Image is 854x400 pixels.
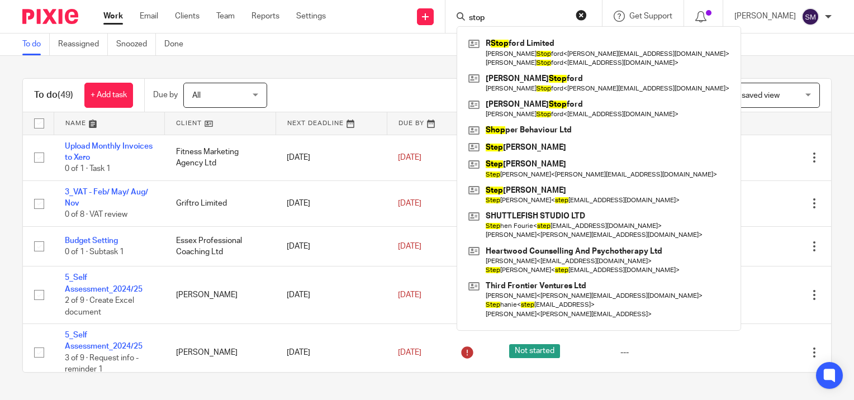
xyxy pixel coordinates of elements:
[116,34,156,55] a: Snoozed
[509,344,560,358] span: Not started
[734,11,796,22] p: [PERSON_NAME]
[65,248,124,256] span: 0 of 1 · Subtask 1
[65,237,118,245] a: Budget Setting
[65,331,143,350] a: 5_Self Assessment_2024/25
[717,92,780,99] span: Select saved view
[103,11,123,22] a: Work
[65,297,134,316] span: 2 of 9 · Create Excel document
[398,154,421,161] span: [DATE]
[296,11,326,22] a: Settings
[22,34,50,55] a: To do
[65,165,111,173] span: 0 of 1 · Task 1
[398,291,421,299] span: [DATE]
[165,324,276,382] td: [PERSON_NAME]
[22,9,78,24] img: Pixie
[398,349,421,356] span: [DATE]
[164,34,192,55] a: Done
[468,13,568,23] input: Search
[65,142,153,161] a: Upload Monthly Invoices to Xero
[58,34,108,55] a: Reassigned
[398,199,421,207] span: [DATE]
[165,180,276,226] td: Griftro Limited
[175,11,200,22] a: Clients
[576,9,587,21] button: Clear
[276,226,387,266] td: [DATE]
[65,354,139,374] span: 3 of 9 · Request info - reminder 1
[629,12,672,20] span: Get Support
[165,226,276,266] td: Essex Professional Coaching Ltd
[801,8,819,26] img: svg%3E
[192,92,201,99] span: All
[165,135,276,180] td: Fitness Marketing Agency Ltd
[276,135,387,180] td: [DATE]
[65,188,148,207] a: 3_VAT - Feb/ May/ Aug/ Nov
[165,266,276,324] td: [PERSON_NAME]
[216,11,235,22] a: Team
[276,324,387,382] td: [DATE]
[620,347,709,358] div: ---
[276,266,387,324] td: [DATE]
[34,89,73,101] h1: To do
[276,180,387,226] td: [DATE]
[140,11,158,22] a: Email
[252,11,279,22] a: Reports
[153,89,178,101] p: Due by
[84,83,133,108] a: + Add task
[65,211,127,219] span: 0 of 8 · VAT review
[58,91,73,99] span: (49)
[65,274,143,293] a: 5_Self Assessment_2024/25
[398,242,421,250] span: [DATE]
